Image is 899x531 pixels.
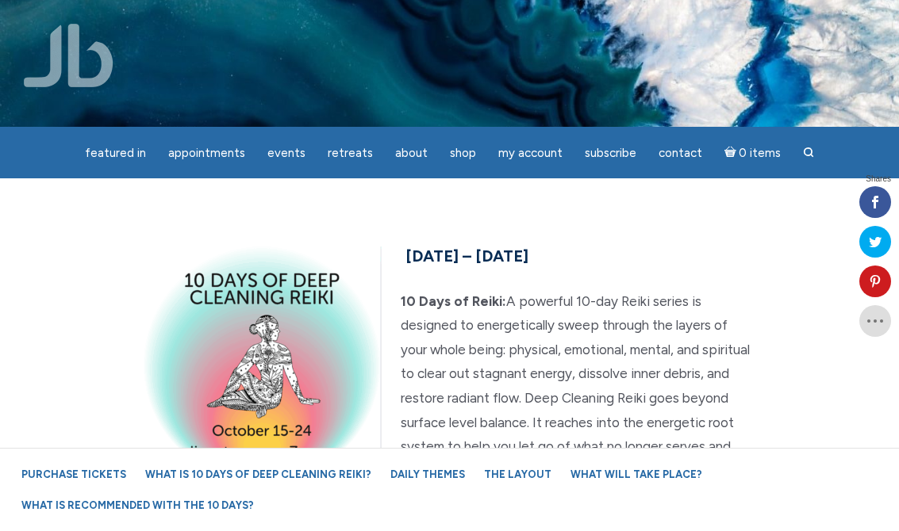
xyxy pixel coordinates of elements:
a: What is recommended with the 10 Days? [13,491,262,519]
span: Contact [659,146,702,160]
a: The Layout [476,460,559,488]
a: About [386,138,437,169]
a: Subscribe [575,138,646,169]
i: Cart [724,146,740,160]
a: Retreats [318,138,382,169]
a: Appointments [159,138,255,169]
span: Appointments [168,146,245,160]
a: Daily Themes [382,460,473,488]
a: Cart0 items [715,136,791,169]
span: [DATE] – [DATE] [405,246,528,265]
a: What will take place? [563,460,710,488]
span: My Account [498,146,563,160]
span: Shop [450,146,476,160]
a: featured in [75,138,156,169]
span: Subscribe [585,146,636,160]
a: Purchase Tickets [13,460,134,488]
a: Shop [440,138,486,169]
a: Contact [649,138,712,169]
strong: 10 Days of Reiki: [401,293,506,309]
span: Shares [866,175,891,183]
a: My Account [489,138,572,169]
a: What is 10 Days of Deep Cleaning Reiki? [137,460,379,488]
span: About [395,146,428,160]
span: 0 items [739,147,781,159]
a: Events [258,138,315,169]
img: Jamie Butler. The Everyday Medium [24,24,113,87]
span: Events [267,146,305,160]
span: featured in [85,146,146,160]
span: Retreats [328,146,373,160]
